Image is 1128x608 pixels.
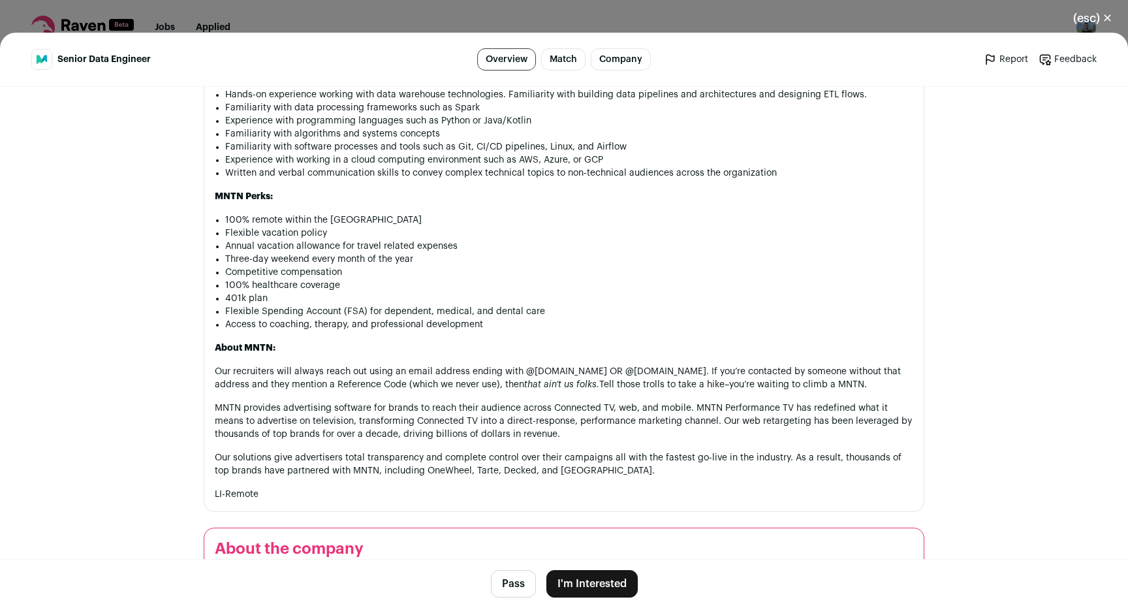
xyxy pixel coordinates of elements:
[524,380,599,389] em: that ain’t us folks.
[225,253,913,266] li: Three-day weekend every month of the year
[1057,4,1128,33] button: Close modal
[225,114,913,127] li: Experience with programming languages such as Python or Java/Kotlin
[225,318,913,331] li: Access to coaching, therapy, and professional development
[225,140,913,153] li: Familiarity with software processes and tools such as Git, CI/CD pipelines, Linux, and Airflow
[225,88,913,101] li: Hands-on experience working with data warehouse technologies. Familiarity with building data pipe...
[225,153,913,167] li: Experience with working in a cloud computing environment such as AWS, Azure, or GCP
[215,402,913,441] p: MNTN provides advertising software for brands to reach their audience across Connected TV, web, a...
[225,240,913,253] li: Annual vacation allowance for travel related expenses
[491,570,536,598] button: Pass
[215,365,913,391] p: Our recruiters will always reach out using an email address ending with @[DOMAIN_NAME] OR @[DOMAI...
[225,127,913,140] li: Familiarity with algorithms and systems concepts
[225,292,913,305] li: 401k plan
[215,488,913,501] h1: LI-Remote
[32,50,52,69] img: bd43b29d88c3d8bf01e50ea52e6c49c5355be34d0ee7b31e5936a8108a6d1a20
[225,305,913,318] li: Flexible Spending Account (FSA) for dependent, medical, and dental care
[1039,53,1097,66] a: Feedback
[225,266,913,279] li: Competitive compensation
[541,48,586,71] a: Match
[225,101,913,114] li: Familiarity with data processing frameworks such as Spark
[215,344,275,353] strong: About MNTN:
[225,167,913,180] li: Written and verbal communication skills to convey complex technical topics to non-technical audie...
[57,53,151,66] span: Senior Data Engineer
[477,48,536,71] a: Overview
[215,539,913,560] h2: About the company
[225,279,913,292] li: 100% healthcare coverage
[546,570,638,598] button: I'm Interested
[215,451,913,477] p: Our solutions give advertisers total transparency and complete control over their campaigns all w...
[591,48,651,71] a: Company
[984,53,1028,66] a: Report
[225,214,913,227] li: 100% remote within the [GEOGRAPHIC_DATA]
[215,192,273,201] strong: MNTN Perks:
[225,227,913,240] li: Flexible vacation policy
